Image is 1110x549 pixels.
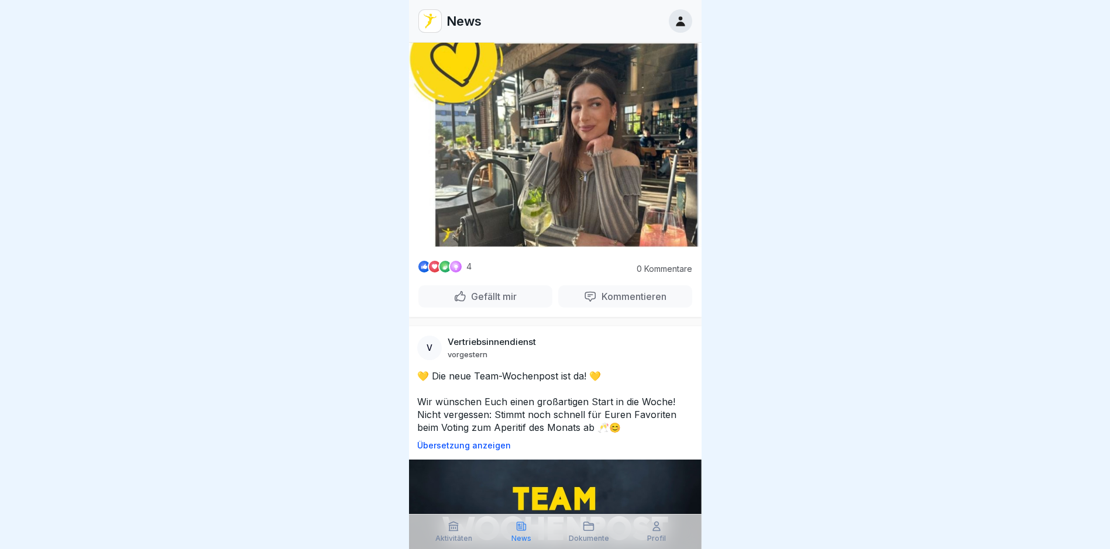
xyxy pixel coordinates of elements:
p: 💛 Die neue Team-Wochenpost ist da! 💛 Wir wünschen Euch einen großartigen Start in die Woche! Nich... [417,370,693,434]
p: News [446,13,482,29]
p: News [511,534,531,543]
p: 0 Kommentare [628,264,692,274]
div: V [417,336,442,360]
p: Kommentieren [597,291,666,302]
p: Gefällt mir [466,291,517,302]
p: Übersetzung anzeigen [417,441,693,450]
p: vorgestern [448,350,487,359]
p: 4 [466,262,472,271]
p: Dokumente [569,534,609,543]
img: Post Image [409,11,702,250]
p: Aktivitäten [435,534,472,543]
p: Vertriebsinnendienst [448,337,536,347]
img: vd4jgc378hxa8p7qw0fvrl7x.png [419,10,441,32]
p: Profil [647,534,666,543]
